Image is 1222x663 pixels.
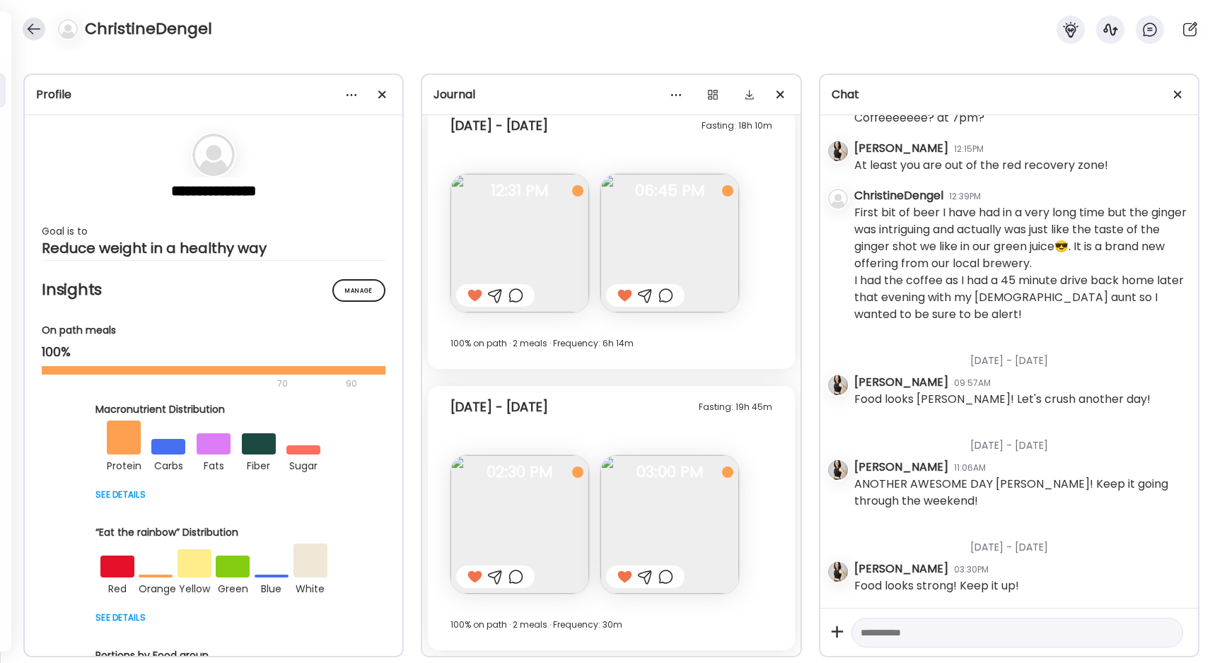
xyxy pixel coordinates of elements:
div: [PERSON_NAME] [854,459,948,476]
h4: ChristineDengel [85,18,212,40]
div: [DATE] - [DATE] [854,336,1187,374]
h2: Insights [42,279,385,300]
div: 100% on path · 2 meals · Frequency: 6h 14m [450,335,772,352]
div: “Eat the rainbow” Distribution [95,525,332,540]
div: red [100,577,134,597]
div: blue [255,577,289,597]
div: 12:39PM [949,190,981,203]
div: On path meals [42,323,385,338]
div: 70 [42,375,342,392]
div: [PERSON_NAME] [854,374,948,391]
div: Macronutrient Distribution [95,402,332,417]
div: 100% [42,344,385,360]
div: [PERSON_NAME] [854,561,948,577]
img: bg-avatar-default.svg [58,19,78,39]
div: 12:15PM [954,143,984,156]
div: white [293,577,327,597]
div: Journal [433,86,789,103]
img: avatars%2FK2Bu7Xo6AVSGXUm5XQ7fc9gyUPu1 [828,562,848,582]
div: Fasting: 18h 10m [702,117,772,134]
div: At least you are out of the red recovery zone! [854,157,1108,174]
img: avatars%2FK2Bu7Xo6AVSGXUm5XQ7fc9gyUPu1 [828,141,848,161]
div: sugar [286,454,320,474]
div: Chat [832,86,1187,103]
div: 09:57AM [954,377,991,389]
div: Food looks [PERSON_NAME]! Let's crush another day! [854,391,1151,408]
span: 06:45 PM [600,184,739,197]
div: 11:06AM [954,462,986,474]
div: Reduce weight in a healthy way [42,240,385,257]
img: bg-avatar-default.svg [192,134,235,176]
div: Goal is to [42,223,385,240]
div: Coffeeeeeee? at 7pm? [854,110,984,127]
img: images%2FnIuc6jdPc0TSU2YLwgiPYRrdqFm1%2FYn3aRzg8fbZQu6yr7dS1%2F5cKCui1zSWIIaGCBTYM2_240 [600,455,739,594]
div: First bit of beer I have had in a very long time but the ginger was intriguing and actually was j... [854,204,1187,323]
div: protein [107,454,141,474]
div: ANOTHER AWESOME DAY [PERSON_NAME]! Keep it going through the weekend! [854,476,1187,510]
div: yellow [178,577,211,597]
div: green [216,577,250,597]
div: 03:30PM [954,563,989,576]
img: images%2FnIuc6jdPc0TSU2YLwgiPYRrdqFm1%2FLlU9kGbiyBb1wYaypdT9%2FQT4KcO3mx4Klc5RPhEao_240 [600,174,739,312]
div: fiber [242,454,276,474]
div: 90 [344,375,359,392]
img: avatars%2FK2Bu7Xo6AVSGXUm5XQ7fc9gyUPu1 [828,460,848,480]
div: Profile [36,86,391,103]
span: 02:30 PM [450,466,589,479]
div: [DATE] - [DATE] [854,523,1187,561]
div: [DATE] - [DATE] [450,399,548,416]
div: Manage [332,279,385,302]
div: [PERSON_NAME] [854,140,948,157]
div: [DATE] - [DATE] [854,421,1187,459]
div: Portions by Food group [95,648,332,663]
div: orange [139,577,173,597]
img: images%2FnIuc6jdPc0TSU2YLwgiPYRrdqFm1%2Fr9K42CbaI3Jzsny8VPYh%2FcakqdJ3oADydNApydGos_240 [450,174,589,312]
div: Fasting: 19h 45m [699,399,772,416]
div: Food looks strong! Keep it up! [854,577,1019,594]
div: ChristineDengel [854,187,943,204]
div: carbs [151,454,185,474]
span: 03:00 PM [600,466,739,479]
img: avatars%2FK2Bu7Xo6AVSGXUm5XQ7fc9gyUPu1 [828,375,848,395]
img: images%2FnIuc6jdPc0TSU2YLwgiPYRrdqFm1%2FZ6TcbGULc4Zu6PNN3VMl%2FIfg4rHe6sdFgyO5cWRc7_240 [450,455,589,594]
img: bg-avatar-default.svg [828,189,848,209]
div: 100% on path · 2 meals · Frequency: 30m [450,616,772,633]
div: [DATE] - [DATE] [450,117,548,134]
div: fats [197,454,231,474]
span: 12:31 PM [450,184,589,197]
